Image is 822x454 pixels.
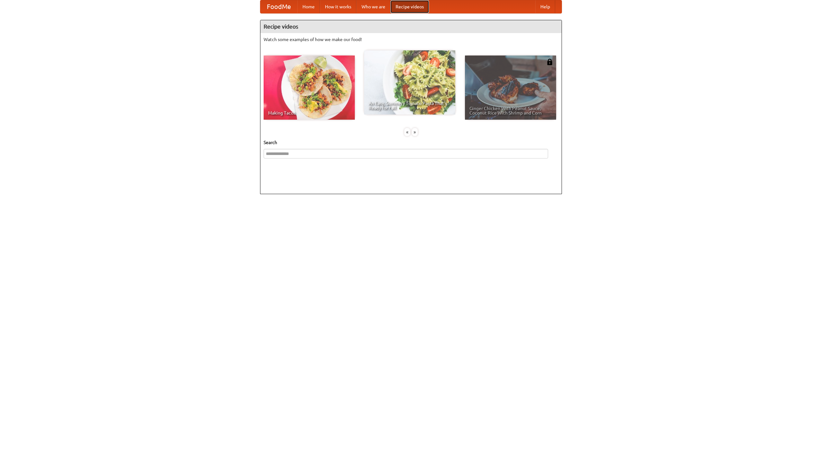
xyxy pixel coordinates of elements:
div: » [412,128,418,136]
h5: Search [264,139,558,146]
a: Who we are [356,0,390,13]
div: « [404,128,410,136]
a: Recipe videos [390,0,429,13]
span: Making Tacos [268,111,350,115]
span: An Easy, Summery Tomato Pasta That's Ready for Fall [369,101,451,110]
img: 483408.png [547,59,553,65]
h4: Recipe videos [260,20,562,33]
a: Help [535,0,555,13]
a: An Easy, Summery Tomato Pasta That's Ready for Fall [364,50,455,115]
a: Making Tacos [264,56,355,120]
a: Home [297,0,320,13]
a: FoodMe [260,0,297,13]
a: How it works [320,0,356,13]
p: Watch some examples of how we make our food! [264,36,558,43]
